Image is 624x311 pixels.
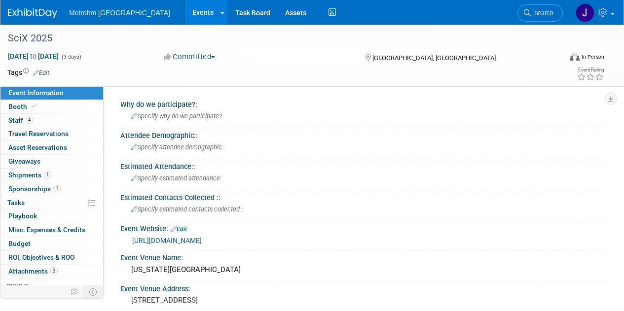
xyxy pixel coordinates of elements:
a: Budget [0,237,103,250]
span: ROI, Objectives & ROO [8,253,74,261]
a: [URL][DOMAIN_NAME] [132,237,202,244]
a: Misc. Expenses & Credits [0,223,103,237]
span: Booth [8,103,38,110]
span: Travel Reservations [8,130,69,138]
span: Shipments [8,171,51,179]
div: Event Venue Address: [120,281,604,294]
div: Event Format [517,51,604,66]
span: Search [531,9,553,17]
span: 3 [50,267,58,275]
a: Shipments1 [0,169,103,182]
span: Sponsorships [8,185,61,193]
a: Edit [33,69,49,76]
a: Tasks [0,196,103,209]
span: Specify why do we participate? [131,112,222,120]
span: Specify estimated attendance: [131,174,221,182]
i: Booth reservation complete [32,104,37,109]
img: Joanne Yam [576,3,594,22]
div: Event Website: [120,221,604,234]
span: Event Information [8,89,64,97]
span: to [29,52,38,60]
div: In-Person [581,53,604,61]
span: Budget [8,240,31,247]
a: Giveaways [0,155,103,168]
pre: [STREET_ADDRESS] [131,296,311,305]
div: Why do we participate?: [120,97,604,109]
a: Event Information [0,86,103,100]
div: Estimated Contacts Collected :: [120,190,604,203]
span: 1 [44,171,51,178]
span: 4 [26,116,33,124]
span: 1 [53,185,61,192]
span: Tasks [7,199,25,207]
span: Playbook [8,212,37,220]
td: Personalize Event Tab Strip [66,285,83,298]
span: Metrohm [GEOGRAPHIC_DATA] [69,9,170,17]
span: Misc. Expenses & Credits [8,226,85,234]
div: Estimated Attendance:: [120,159,604,172]
a: Playbook [0,209,103,223]
div: Attendee Demographic:: [120,128,604,140]
div: [US_STATE][GEOGRAPHIC_DATA] [128,262,597,277]
span: (3 days) [61,54,81,60]
a: Booth [0,100,103,113]
a: Sponsorships1 [0,182,103,196]
span: Specify estimated contacts collected : [131,206,243,213]
img: ExhibitDay [8,8,57,18]
span: more [6,281,22,289]
div: Event Venue Name: [120,250,604,263]
a: Staff4 [0,114,103,127]
a: Search [517,4,563,22]
button: Committed [160,52,219,62]
span: Asset Reservations [8,143,67,151]
span: [DATE] [DATE] [7,52,59,61]
span: Attachments [8,267,58,275]
a: Asset Reservations [0,141,103,154]
a: Attachments3 [0,265,103,278]
div: Event Rating [577,68,604,72]
img: Format-Inperson.png [570,53,580,61]
a: more [0,278,103,292]
td: Toggle Event Tabs [83,285,104,298]
span: Staff [8,116,33,124]
a: ROI, Objectives & ROO [0,251,103,264]
a: Edit [171,226,187,233]
span: Specify attendee demographic: [131,143,223,151]
td: Tags [7,68,49,77]
span: Giveaways [8,157,40,165]
span: [GEOGRAPHIC_DATA], [GEOGRAPHIC_DATA] [372,54,496,62]
div: SciX 2025 [4,30,553,47]
a: Travel Reservations [0,127,103,140]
